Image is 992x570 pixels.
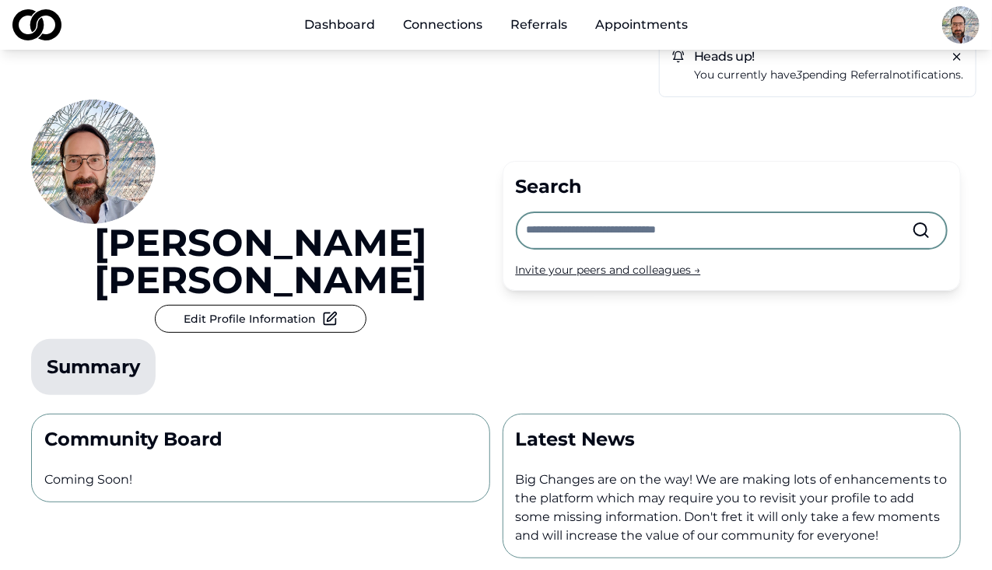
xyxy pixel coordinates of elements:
p: Big Changes are on the way! We are making lots of enhancements to the platform which may require ... [516,470,948,545]
img: logo [12,9,61,40]
div: Summary [47,355,140,379]
a: You currently have3pending referralnotifications. [694,66,963,84]
a: [PERSON_NAME] [PERSON_NAME] [31,224,490,299]
p: Latest News [516,427,948,452]
a: Dashboard [292,9,387,40]
nav: Main [292,9,700,40]
a: Connections [391,9,495,40]
div: Search [516,174,948,199]
p: Coming Soon! [44,470,477,489]
img: 70ebf409-13ce-4072-acb6-401f9004dffe-rdl%20photo-profile_picture.jpg [31,100,156,224]
button: Edit Profile Information [155,305,366,333]
span: referral [850,68,892,82]
a: Referrals [498,9,580,40]
p: Community Board [44,427,477,452]
em: 3 [796,68,802,82]
div: Invite your peers and colleagues → [516,262,948,278]
h5: Heads up! [672,51,963,63]
a: Appointments [583,9,700,40]
p: You currently have pending notifications. [694,66,963,84]
img: 70ebf409-13ce-4072-acb6-401f9004dffe-rdl%20photo-profile_picture.jpg [942,6,980,44]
